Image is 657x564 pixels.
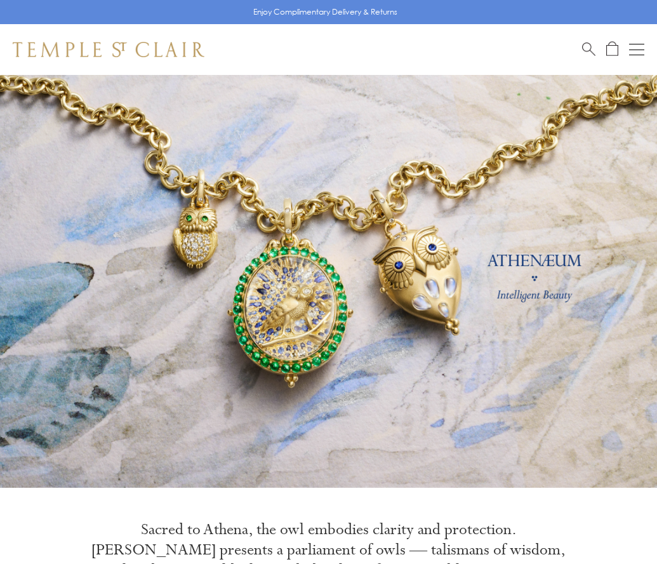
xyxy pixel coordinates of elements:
button: Open navigation [629,42,644,57]
img: Temple St. Clair [13,42,204,57]
a: Open Shopping Bag [606,41,618,57]
a: Search [582,41,595,57]
p: Enjoy Complimentary Delivery & Returns [253,6,397,18]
